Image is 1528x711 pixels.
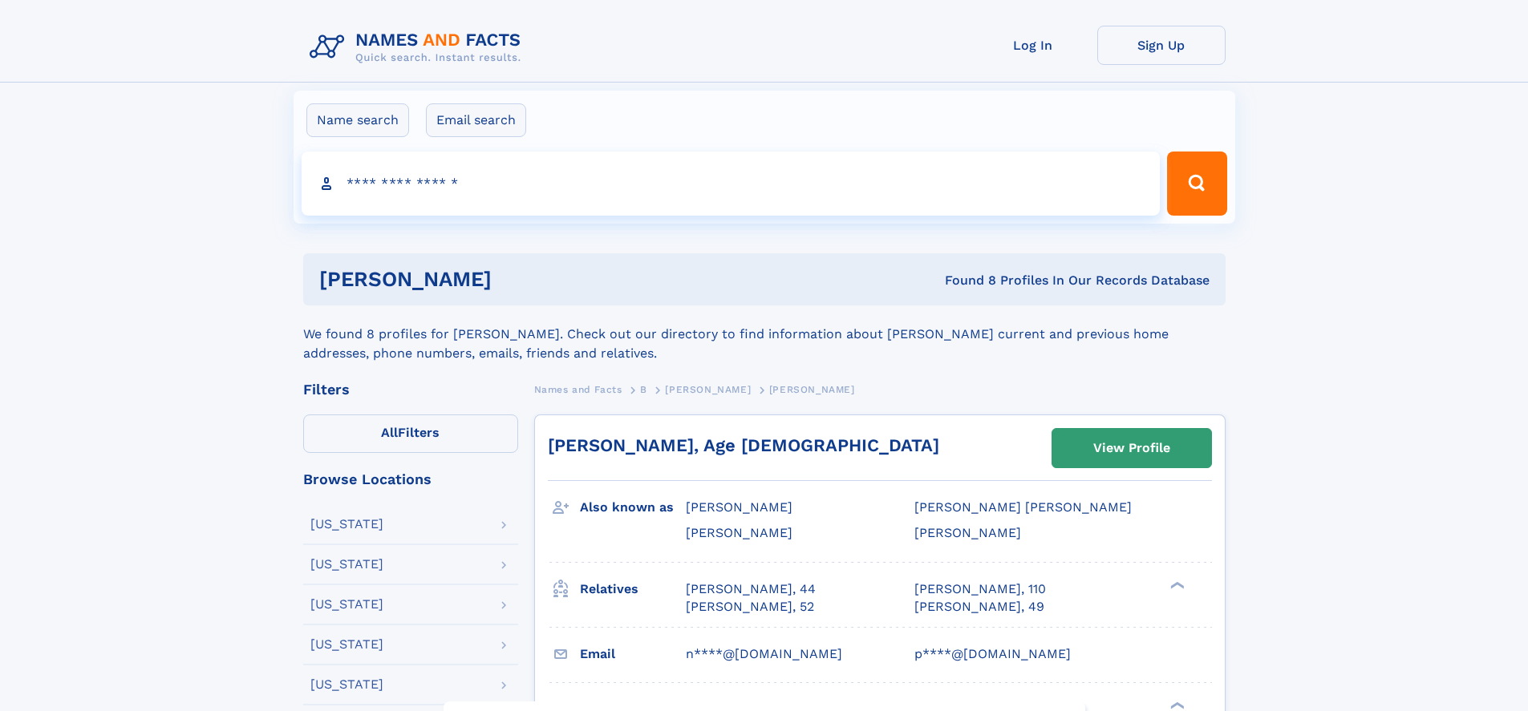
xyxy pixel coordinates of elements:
span: [PERSON_NAME] [914,525,1021,540]
img: Logo Names and Facts [303,26,534,69]
div: ❯ [1166,700,1186,710]
a: Log In [969,26,1097,65]
a: [PERSON_NAME], 44 [686,580,816,598]
label: Name search [306,103,409,137]
span: [PERSON_NAME] [665,384,751,395]
label: Filters [303,414,518,453]
span: [PERSON_NAME] [686,525,792,540]
button: Search Button [1167,151,1226,216]
a: [PERSON_NAME] [665,379,751,399]
h3: Email [580,640,686,668]
div: Found 8 Profiles In Our Records Database [718,272,1210,289]
div: [US_STATE] [310,678,383,691]
div: [US_STATE] [310,598,383,611]
span: All [381,425,398,440]
a: View Profile [1052,429,1211,467]
a: [PERSON_NAME], 49 [914,598,1044,616]
div: [US_STATE] [310,638,383,651]
h3: Relatives [580,576,686,603]
span: B [640,384,647,395]
a: B [640,379,647,399]
a: [PERSON_NAME], 52 [686,598,814,616]
div: [US_STATE] [310,518,383,531]
div: We found 8 profiles for [PERSON_NAME]. Check out our directory to find information about [PERSON_... [303,305,1226,363]
span: [PERSON_NAME] [769,384,855,395]
h1: [PERSON_NAME] [319,269,719,289]
div: View Profile [1093,430,1170,467]
span: [PERSON_NAME] [PERSON_NAME] [914,499,1132,515]
input: search input [302,151,1161,216]
a: Names and Facts [534,379,622,399]
div: Filters [303,382,518,397]
a: Sign Up [1097,26,1226,65]
label: Email search [426,103,526,137]
div: ❯ [1166,580,1186,590]
span: [PERSON_NAME] [686,499,792,515]
div: Browse Locations [303,472,518,487]
a: [PERSON_NAME], Age [DEMOGRAPHIC_DATA] [548,435,939,455]
h3: Also known as [580,494,686,521]
a: [PERSON_NAME], 110 [914,580,1046,598]
div: [US_STATE] [310,558,383,571]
